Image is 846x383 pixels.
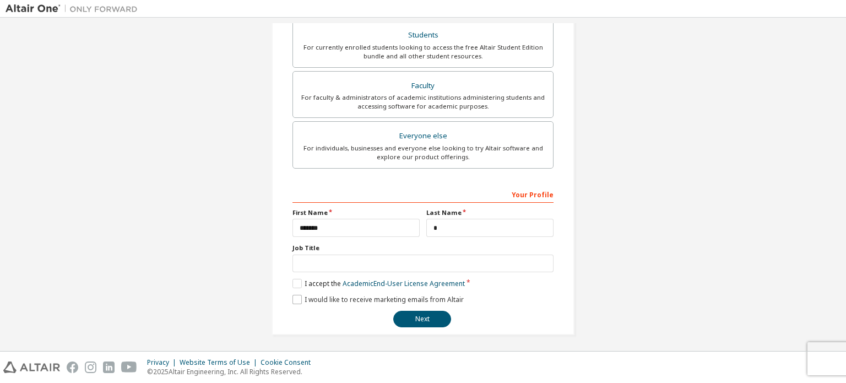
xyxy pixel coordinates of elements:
img: altair_logo.svg [3,362,60,373]
label: First Name [292,208,420,217]
div: For faculty & administrators of academic institutions administering students and accessing softwa... [300,93,546,111]
div: Everyone else [300,128,546,144]
button: Next [393,311,451,327]
img: instagram.svg [85,362,96,373]
div: Your Profile [292,185,554,203]
div: Privacy [147,358,180,367]
img: youtube.svg [121,362,137,373]
div: Students [300,28,546,43]
img: linkedin.svg [103,362,115,373]
img: Altair One [6,3,143,14]
div: For currently enrolled students looking to access the free Altair Student Edition bundle and all ... [300,43,546,61]
label: I accept the [292,279,465,288]
img: facebook.svg [67,362,78,373]
label: Job Title [292,244,554,252]
label: I would like to receive marketing emails from Altair [292,295,464,304]
a: Academic End-User License Agreement [343,279,465,288]
div: Website Terms of Use [180,358,261,367]
div: Faculty [300,78,546,94]
div: Cookie Consent [261,358,317,367]
p: © 2025 Altair Engineering, Inc. All Rights Reserved. [147,367,317,376]
div: For individuals, businesses and everyone else looking to try Altair software and explore our prod... [300,144,546,161]
label: Last Name [426,208,554,217]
